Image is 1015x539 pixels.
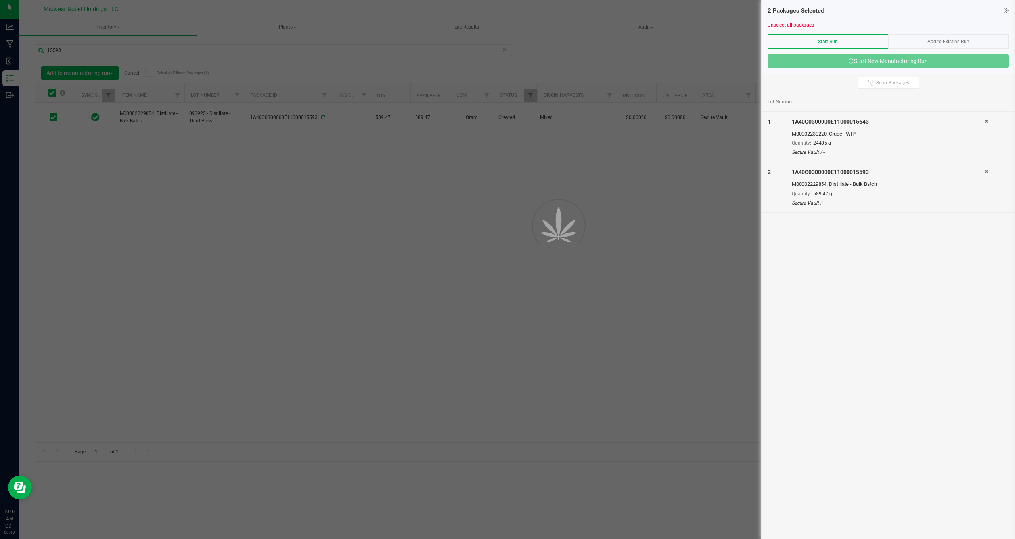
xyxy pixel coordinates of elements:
button: Start New Manufacturing Run [768,54,1009,68]
span: Scan Packages [876,80,909,86]
span: Quantity: [792,191,811,197]
span: Add to Existing Run [927,39,969,44]
div: M00002229854: Distillate - Bulk Batch [792,180,984,188]
iframe: Resource center [8,476,32,499]
span: 2 [768,169,771,175]
div: Secure Vault / - [792,149,984,156]
div: 1A40C0300000E11000015593 [792,168,984,176]
span: Start Run [818,39,838,44]
button: Scan Packages [858,77,919,89]
a: Unselect all packages [768,22,814,28]
div: M00002230220: Crude - WIP [792,130,984,138]
span: 1 [768,119,771,125]
span: 589.47 g [813,191,832,197]
span: Quantity: [792,140,811,146]
span: Lot Number: [768,98,794,105]
div: 1A40C0300000E11000015643 [792,118,984,126]
span: 24405 g [813,140,831,146]
div: Secure Vault / - [792,199,984,206]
